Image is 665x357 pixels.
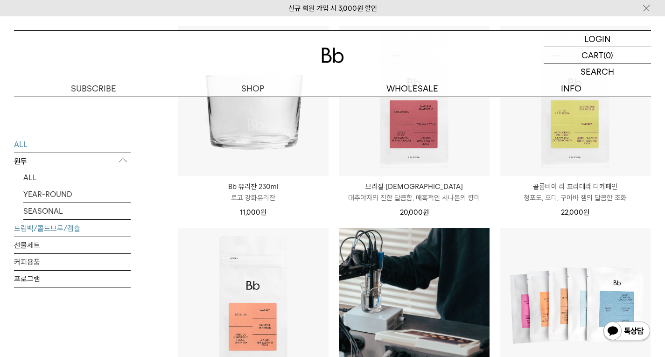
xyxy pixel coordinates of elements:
[492,80,651,97] p: INFO
[173,80,332,97] a: SHOP
[500,192,651,203] p: 청포도, 오디, 구아바 잼의 달콤한 조화
[500,181,651,192] p: 콜롬비아 라 프라데라 디카페인
[602,321,651,343] img: 카카오톡 채널 1:1 채팅 버튼
[581,63,614,80] p: SEARCH
[14,253,131,270] a: 커피용품
[339,181,490,192] p: 브라질 [DEMOGRAPHIC_DATA]
[240,208,266,217] span: 11,000
[500,26,651,176] img: 콜롬비아 라 프라데라 디카페인
[178,192,329,203] p: 로고 강화유리잔
[14,237,131,253] a: 선물세트
[178,181,329,203] a: Bb 유리잔 230ml 로고 강화유리잔
[544,31,651,47] a: LOGIN
[339,192,490,203] p: 대추야자의 진한 달콤함, 매혹적인 시나몬의 향미
[288,4,377,13] a: 신규 회원 가입 시 3,000원 할인
[23,169,131,185] a: ALL
[561,208,589,217] span: 22,000
[23,186,131,202] a: YEAR-ROUND
[178,26,329,176] img: Bb 유리잔 230ml
[544,47,651,63] a: CART (0)
[581,47,603,63] p: CART
[333,80,492,97] p: WHOLESALE
[23,203,131,219] a: SEASONAL
[423,208,429,217] span: 원
[14,153,131,169] p: 원두
[260,208,266,217] span: 원
[322,48,344,63] img: 로고
[339,181,490,203] a: 브라질 [DEMOGRAPHIC_DATA] 대추야자의 진한 달콤함, 매혹적인 시나몬의 향미
[14,220,131,236] a: 드립백/콜드브루/캡슐
[14,270,131,287] a: 프로그램
[584,31,611,47] p: LOGIN
[603,47,613,63] p: (0)
[500,181,651,203] a: 콜롬비아 라 프라데라 디카페인 청포도, 오디, 구아바 잼의 달콤한 조화
[339,26,490,176] img: 브라질 사맘바이아
[400,208,429,217] span: 20,000
[14,136,131,152] a: ALL
[14,80,173,97] a: SUBSCRIBE
[178,181,329,192] p: Bb 유리잔 230ml
[583,208,589,217] span: 원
